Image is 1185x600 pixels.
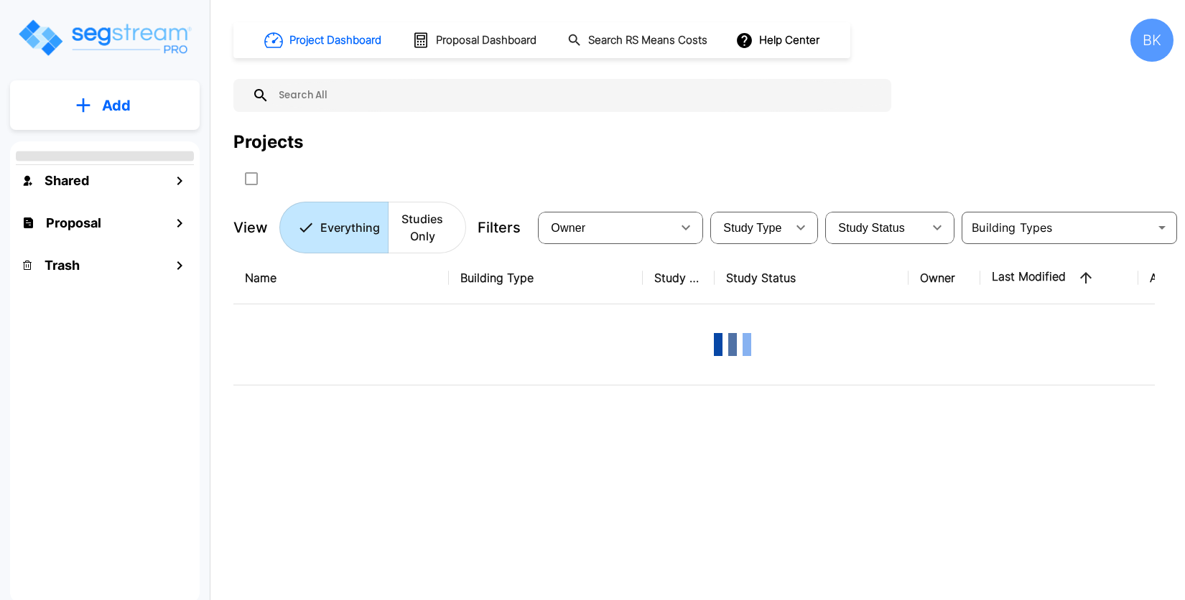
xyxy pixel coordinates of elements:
[980,252,1138,304] th: Last Modified
[715,252,908,304] th: Study Status
[966,217,1149,238] input: Building Types
[643,252,715,304] th: Study Type
[237,164,266,193] button: SelectAll
[406,25,544,55] button: Proposal Dashboard
[588,32,707,49] h1: Search RS Means Costs
[713,207,786,248] div: Select
[908,252,980,304] th: Owner
[562,27,715,55] button: Search RS Means Costs
[396,210,448,245] p: Studies Only
[541,207,671,248] div: Select
[828,207,923,248] div: Select
[704,316,761,373] img: Loading
[723,222,781,234] span: Study Type
[17,17,192,58] img: Logo
[279,202,389,253] button: Everything
[733,27,825,54] button: Help Center
[1130,19,1174,62] div: BK
[269,79,884,112] input: Search All
[233,129,303,155] div: Projects
[279,202,466,253] div: Platform
[436,32,536,49] h1: Proposal Dashboard
[551,222,585,234] span: Owner
[45,256,80,275] h1: Trash
[388,202,466,253] button: Studies Only
[320,219,380,236] p: Everything
[102,95,131,116] p: Add
[10,85,200,126] button: Add
[46,213,101,233] h1: Proposal
[259,24,389,56] button: Project Dashboard
[449,252,643,304] th: Building Type
[289,32,381,49] h1: Project Dashboard
[233,252,449,304] th: Name
[478,217,521,238] p: Filters
[45,171,89,190] h1: Shared
[1152,217,1172,238] button: Open
[233,217,268,238] p: View
[838,222,905,234] span: Study Status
